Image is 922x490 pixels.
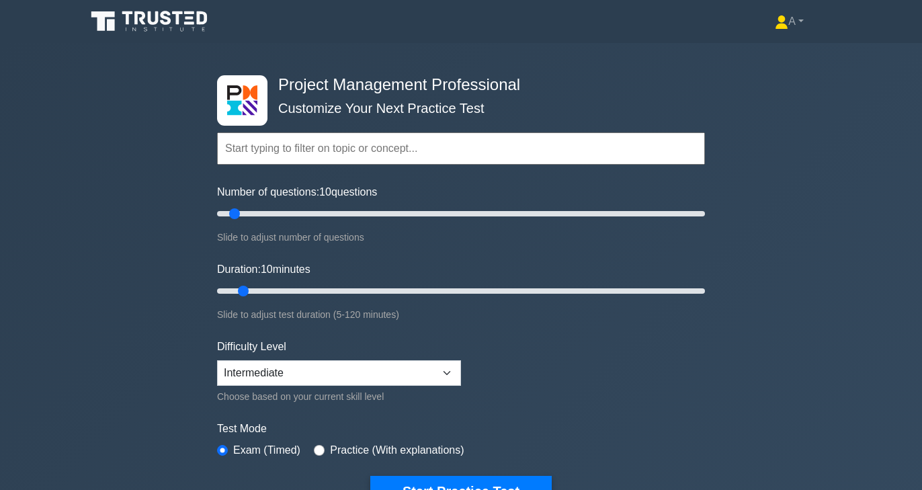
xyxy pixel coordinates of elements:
[743,8,836,35] a: A
[217,307,705,323] div: Slide to adjust test duration (5-120 minutes)
[273,75,639,95] h4: Project Management Professional
[217,229,705,245] div: Slide to adjust number of questions
[217,389,461,405] div: Choose based on your current skill level
[217,261,310,278] label: Duration: minutes
[319,186,331,198] span: 10
[217,339,286,355] label: Difficulty Level
[330,442,464,458] label: Practice (With explanations)
[233,442,300,458] label: Exam (Timed)
[217,421,705,437] label: Test Mode
[261,263,273,275] span: 10
[217,184,377,200] label: Number of questions: questions
[217,132,705,165] input: Start typing to filter on topic or concept...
